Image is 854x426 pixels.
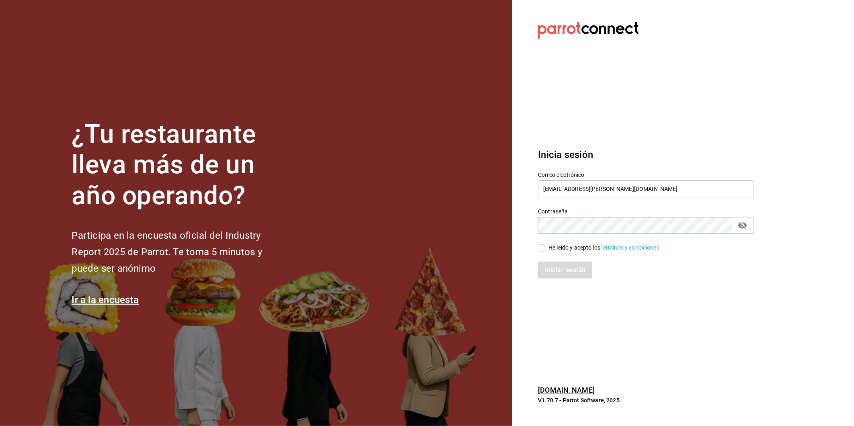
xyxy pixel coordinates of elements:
[600,244,661,251] a: Términos y condiciones.
[72,119,289,211] h1: ¿Tu restaurante lleva más de un año operando?
[72,294,139,305] a: Ir a la encuesta
[538,180,754,197] input: Ingresa tu correo electrónico
[538,386,595,394] a: [DOMAIN_NAME]
[538,147,754,162] h3: Inicia sesión
[72,227,289,276] h2: Participa en la encuesta oficial del Industry Report 2025 de Parrot. Te toma 5 minutos y puede se...
[538,396,754,404] p: V1.70.7 - Parrot Software, 2025.
[538,172,754,178] label: Correo electrónico
[736,219,749,232] button: passwordField
[538,209,754,214] label: Contraseña
[548,244,661,252] div: He leído y acepto los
